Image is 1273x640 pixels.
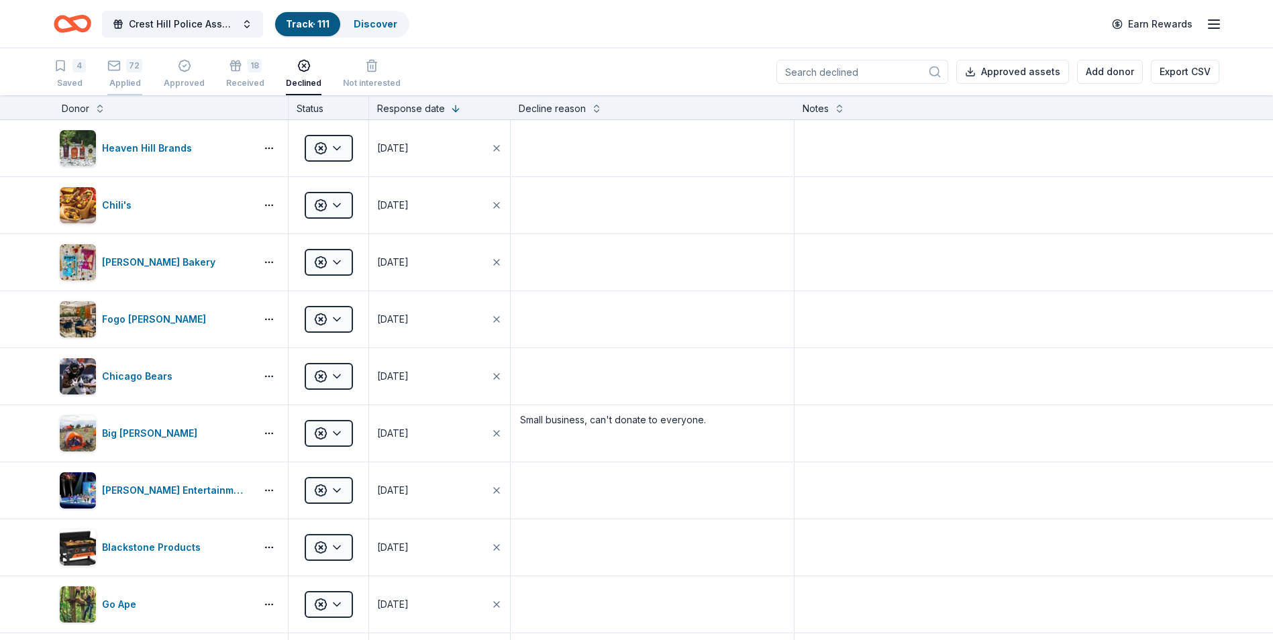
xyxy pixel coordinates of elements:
[60,529,96,566] img: Image for Blackstone Products
[354,18,397,30] a: Discover
[102,140,197,156] div: Heaven Hill Brands
[956,60,1069,84] button: Approved assets
[274,11,409,38] button: Track· 111Discover
[54,8,91,40] a: Home
[72,59,86,72] div: 4
[803,101,829,117] div: Notes
[286,70,321,81] div: Declined
[59,586,250,623] button: Image for Go ApeGo Ape
[776,60,948,84] input: Search declined
[377,254,409,270] div: [DATE]
[107,78,142,89] div: Applied
[126,59,142,72] div: 72
[102,311,211,327] div: Fogo [PERSON_NAME]
[60,415,96,451] img: Image for Big Agnes
[369,519,510,576] button: [DATE]
[377,482,409,498] div: [DATE]
[343,78,401,89] div: Not interested
[377,311,409,327] div: [DATE]
[377,140,409,156] div: [DATE]
[60,130,96,166] img: Image for Heaven Hill Brands
[377,368,409,384] div: [DATE]
[164,78,205,89] div: Approved
[60,358,96,394] img: Image for Chicago Bears
[164,54,205,95] button: Approved
[102,368,178,384] div: Chicago Bears
[226,54,264,95] button: 18Received
[1151,60,1219,84] button: Export CSV
[226,78,264,89] div: Received
[102,596,142,612] div: Go Ape
[59,358,250,395] button: Image for Chicago BearsChicago Bears
[60,472,96,509] img: Image for Feld Entertainment
[519,101,586,117] div: Decline reason
[102,254,221,270] div: [PERSON_NAME] Bakery
[59,244,250,281] button: Image for Bobo's Bakery[PERSON_NAME] Bakery
[1104,12,1201,36] a: Earn Rewards
[369,462,510,519] button: [DATE]
[248,59,262,72] div: 18
[60,586,96,623] img: Image for Go Ape
[369,405,510,462] button: [DATE]
[60,244,96,280] img: Image for Bobo's Bakery
[54,54,86,95] button: 4Saved
[60,187,96,223] img: Image for Chili's
[286,54,321,95] button: Declined
[107,54,142,95] button: 72Applied
[62,101,89,117] div: Donor
[377,101,445,117] div: Response date
[102,482,250,498] div: [PERSON_NAME] Entertainment
[377,539,409,555] div: [DATE]
[286,18,329,30] a: Track· 111
[1077,60,1143,84] button: Add donor
[369,348,510,405] button: [DATE]
[369,177,510,233] button: [DATE]
[377,425,409,441] div: [DATE]
[60,301,96,337] img: Image for Fogo de Chao
[129,16,236,32] span: Crest Hill Police Association 15th Annual Golf Outing Fundraiser
[59,129,250,167] button: Image for Heaven Hill BrandsHeaven Hill Brands
[369,291,510,348] button: [DATE]
[377,596,409,612] div: [DATE]
[59,186,250,224] button: Image for Chili'sChili's
[343,54,401,95] button: Not interested
[377,197,409,213] div: [DATE]
[59,415,250,452] button: Image for Big AgnesBig [PERSON_NAME]
[54,78,86,89] div: Saved
[102,425,203,441] div: Big [PERSON_NAME]
[369,234,510,290] button: [DATE]
[369,120,510,176] button: [DATE]
[102,197,137,213] div: Chili's
[59,301,250,338] button: Image for Fogo de ChaoFogo [PERSON_NAME]
[512,407,792,460] textarea: Small business, can't donate to everyone.
[59,529,250,566] button: Image for Blackstone ProductsBlackstone Products
[59,472,250,509] button: Image for Feld Entertainment[PERSON_NAME] Entertainment
[369,576,510,633] button: [DATE]
[102,539,206,555] div: Blackstone Products
[289,95,369,119] div: Status
[102,11,263,38] button: Crest Hill Police Association 15th Annual Golf Outing Fundraiser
